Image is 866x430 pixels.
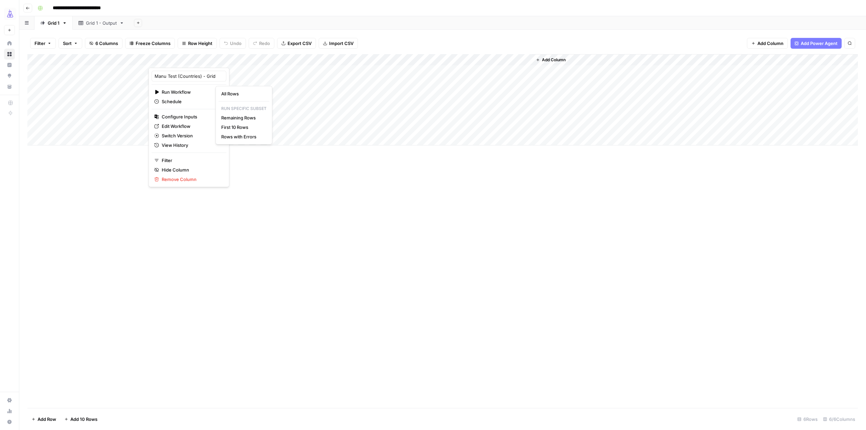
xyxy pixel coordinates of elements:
[221,124,264,131] span: First 10 Rows
[221,133,264,140] span: Rows with Errors
[219,104,269,113] p: Run Specific Subset
[162,89,214,95] span: Run Workflow
[533,55,568,64] button: Add Column
[221,114,264,121] span: Remaining Rows
[221,90,264,97] span: All Rows
[542,57,566,63] span: Add Column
